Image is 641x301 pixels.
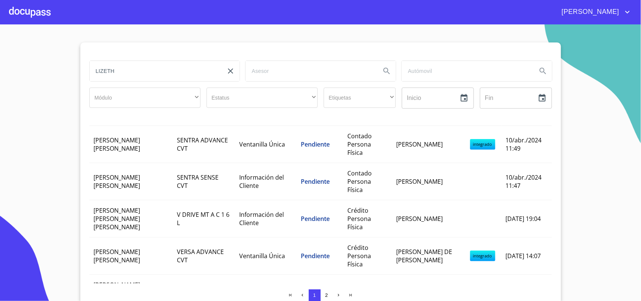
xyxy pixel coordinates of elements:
[301,140,330,148] span: Pendiente
[94,206,140,231] span: [PERSON_NAME] [PERSON_NAME] [PERSON_NAME]
[239,210,284,227] span: Información del Cliente
[325,292,328,298] span: 2
[301,252,330,260] span: Pendiente
[506,173,542,190] span: 10/abr./2024 11:47
[556,6,623,18] span: [PERSON_NAME]
[246,61,375,81] input: search
[397,215,443,223] span: [PERSON_NAME]
[348,132,372,157] span: Contado Persona Física
[177,173,219,190] span: SENTRA SENSE CVT
[556,6,632,18] button: account of current user
[177,210,230,227] span: V DRIVE MT A C 1 6 L
[397,140,443,148] span: [PERSON_NAME]
[90,61,219,81] input: search
[470,251,495,261] span: integrado
[301,177,330,186] span: Pendiente
[301,215,330,223] span: Pendiente
[470,139,495,150] span: integrado
[94,248,140,264] span: [PERSON_NAME] [PERSON_NAME]
[397,248,452,264] span: [PERSON_NAME] DE [PERSON_NAME]
[222,62,240,80] button: clear input
[324,88,396,108] div: ​
[506,136,542,153] span: 10/abr./2024 11:49
[207,88,318,108] div: ​
[94,173,140,190] span: [PERSON_NAME] [PERSON_NAME]
[397,177,443,186] span: [PERSON_NAME]
[177,136,228,153] span: SENTRA ADVANCE CVT
[534,62,552,80] button: Search
[313,292,316,298] span: 1
[348,206,371,231] span: Crédito Persona Física
[239,173,284,190] span: Información del Cliente
[348,244,371,268] span: Crédito Persona Física
[89,88,201,108] div: ​
[506,215,541,223] span: [DATE] 19:04
[239,252,285,260] span: Ventanilla Única
[378,62,396,80] button: Search
[94,136,140,153] span: [PERSON_NAME] [PERSON_NAME]
[348,169,372,194] span: Contado Persona Física
[402,61,531,81] input: search
[177,248,224,264] span: VERSA ADVANCE CVT
[506,252,541,260] span: [DATE] 14:07
[239,140,285,148] span: Ventanilla Única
